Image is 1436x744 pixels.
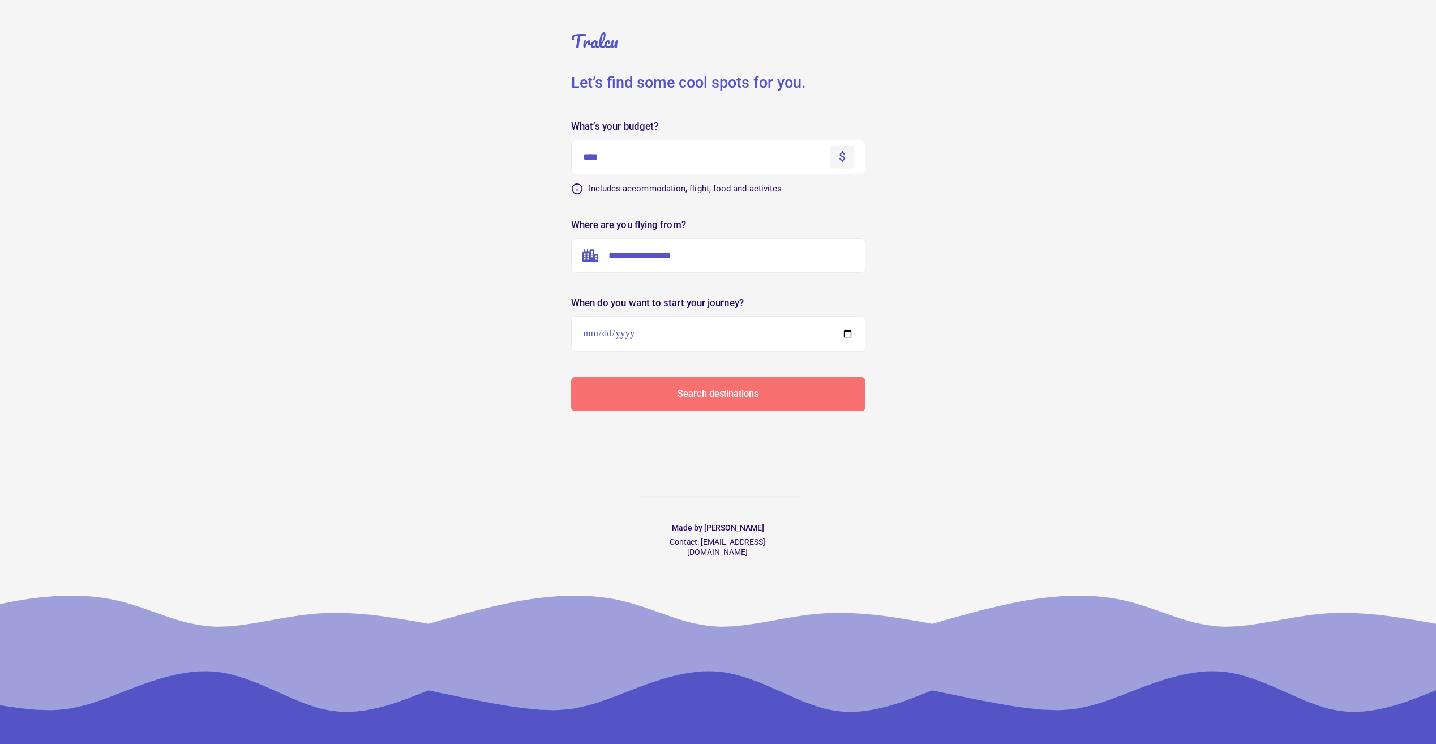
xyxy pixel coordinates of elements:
div: Where are you flying from? [571,220,865,230]
div: When do you want to start your journey? [571,298,865,308]
div: What’s your budget? [571,122,865,131]
div: Contact: [EMAIL_ADDRESS][DOMAIN_NAME] [656,537,779,558]
a: Tralcu [571,28,618,54]
div: Includes accommodation, flight, food and activites [589,185,865,193]
div: Made by [PERSON_NAME] [656,524,781,532]
button: Search destinations [571,378,865,411]
div: Search destinations [678,390,758,399]
div: $ [839,149,846,165]
div: Let’s find some cool spots for you. [571,74,865,93]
